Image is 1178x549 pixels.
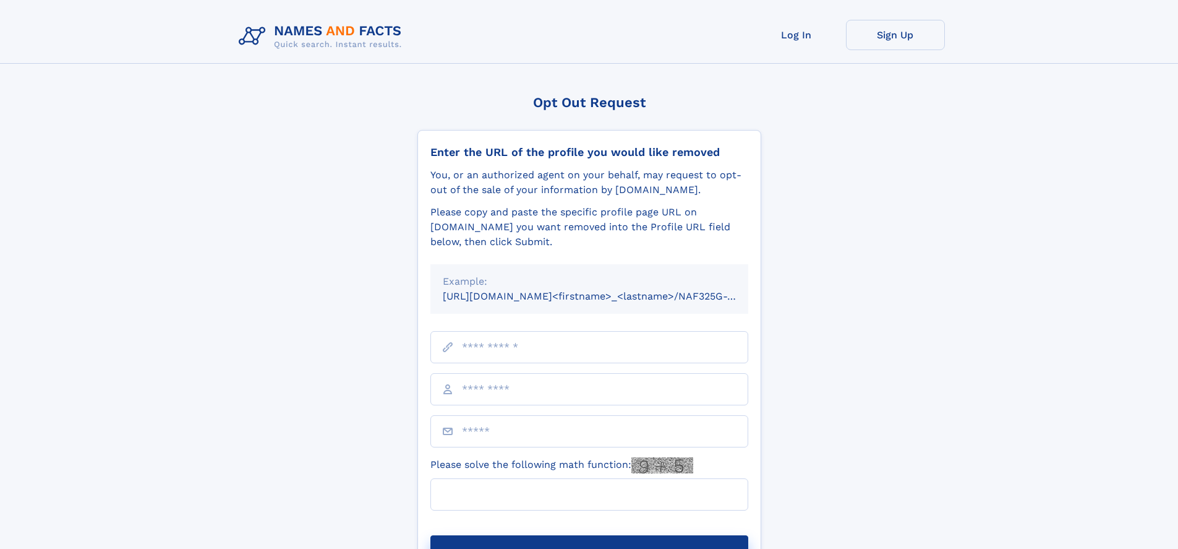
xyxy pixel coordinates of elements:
[417,95,761,110] div: Opt Out Request
[430,457,693,473] label: Please solve the following math function:
[747,20,846,50] a: Log In
[443,290,772,302] small: [URL][DOMAIN_NAME]<firstname>_<lastname>/NAF325G-xxxxxxxx
[234,20,412,53] img: Logo Names and Facts
[443,274,736,289] div: Example:
[430,205,748,249] div: Please copy and paste the specific profile page URL on [DOMAIN_NAME] you want removed into the Pr...
[430,145,748,159] div: Enter the URL of the profile you would like removed
[430,168,748,197] div: You, or an authorized agent on your behalf, may request to opt-out of the sale of your informatio...
[846,20,945,50] a: Sign Up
